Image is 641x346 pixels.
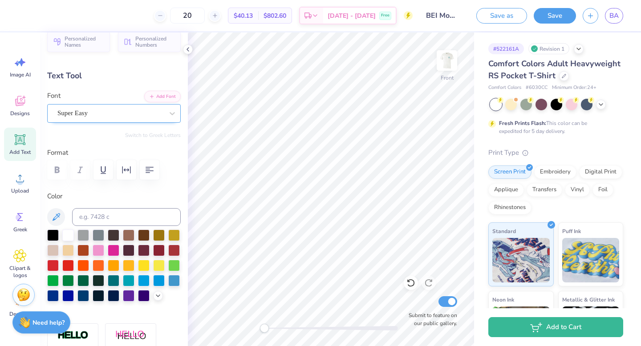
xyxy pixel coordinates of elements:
strong: Need help? [32,318,65,327]
span: Comfort Colors Adult Heavyweight RS Pocket T-Shirt [488,58,621,81]
span: Greek [13,226,27,233]
div: Accessibility label [260,324,269,333]
img: Front [438,52,456,69]
label: Styles [47,310,65,321]
div: Applique [488,183,524,197]
span: Designs [10,110,30,117]
span: Add Text [9,149,31,156]
div: Rhinestones [488,201,531,214]
span: $40.13 [234,11,253,20]
input: Untitled Design [419,7,463,24]
span: # 6030CC [526,84,548,92]
span: Decorate [9,310,31,318]
img: Standard [492,238,550,282]
label: Font [47,91,61,101]
div: Embroidery [534,165,576,179]
div: Print Type [488,148,623,158]
span: Clipart & logos [5,265,35,279]
button: Switch to Greek Letters [125,132,181,139]
span: Comfort Colors [488,84,521,92]
span: [DATE] - [DATE] [328,11,376,20]
span: Neon Ink [492,295,514,304]
span: Standard [492,226,516,236]
div: Transfers [527,183,562,197]
input: – – [170,8,205,24]
div: This color can be expedited for 5 day delivery. [499,119,609,135]
span: Personalized Names [65,36,105,48]
span: Upload [11,187,29,194]
img: Shadow [115,330,146,341]
button: Add Font [144,91,181,102]
img: Stroke [57,330,89,341]
span: Free [381,12,389,19]
span: Personalized Numbers [135,36,175,48]
label: Color [47,191,181,201]
div: Foil [592,183,613,197]
button: Personalized Names [47,32,110,52]
div: # 522161A [488,43,524,54]
label: Submit to feature on our public gallery. [404,311,457,327]
img: Puff Ink [562,238,620,282]
div: Revision 1 [528,43,569,54]
span: Image AI [10,71,31,78]
span: $802.60 [264,11,286,20]
span: Puff Ink [562,226,581,236]
button: Save [534,8,576,24]
button: Save as [476,8,527,24]
span: BA [609,11,619,21]
strong: Fresh Prints Flash: [499,120,546,127]
div: Text Tool [47,70,181,82]
span: Metallic & Glitter Ink [562,295,615,304]
button: Add to Cart [488,317,623,337]
button: Personalized Numbers [118,32,181,52]
div: Digital Print [579,165,622,179]
div: Front [441,74,454,82]
div: Screen Print [488,165,531,179]
span: Minimum Order: 24 + [552,84,596,92]
label: Format [47,148,181,158]
a: BA [605,8,623,24]
input: e.g. 7428 c [72,208,181,226]
div: Vinyl [565,183,590,197]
